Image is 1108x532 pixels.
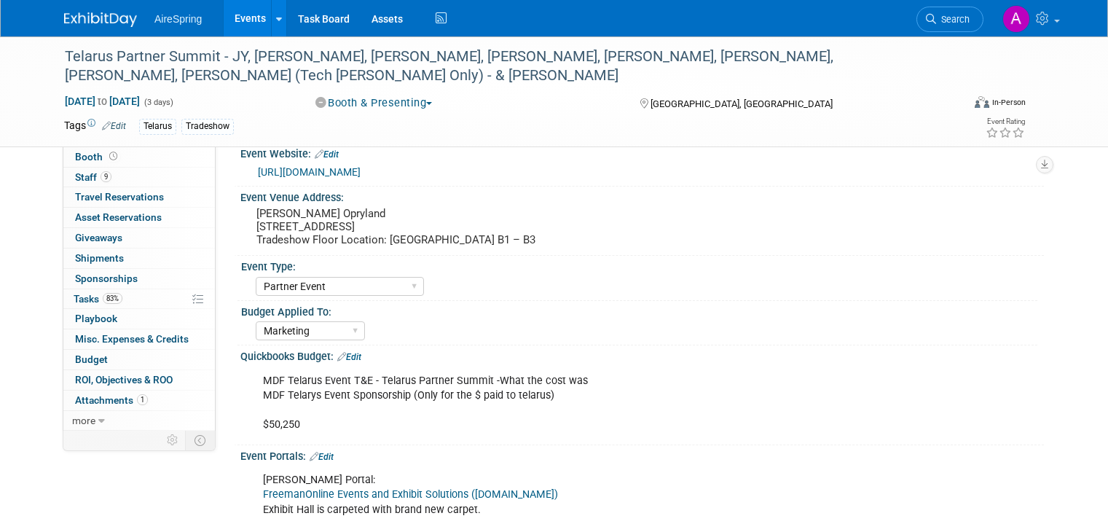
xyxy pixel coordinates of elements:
div: MDF Telarus Event T&E - Telarus Partner Summit -What the cost was MDF Telarys Event Sponsorship (... [253,367,888,439]
span: Playbook [75,313,117,324]
img: ExhibitDay [64,12,137,27]
a: more [63,411,215,431]
span: [DATE] [DATE] [64,95,141,108]
td: Tags [64,118,126,135]
span: Tasks [74,293,122,305]
div: Event Portals: [240,445,1044,464]
pre: [PERSON_NAME] Opryland [STREET_ADDRESS] Tradeshow Floor Location: [GEOGRAPHIC_DATA] B1 – B3 [256,207,559,246]
span: Staff [75,171,111,183]
a: Search [916,7,983,32]
div: Tradeshow [181,119,234,134]
a: Edit [337,352,361,362]
a: Tasks83% [63,289,215,309]
a: Giveaways [63,228,215,248]
a: [URL][DOMAIN_NAME] [258,166,361,178]
div: Event Type: [241,256,1037,274]
span: Sponsorships [75,273,138,284]
span: more [72,415,95,426]
a: Booth [63,147,215,167]
a: Budget [63,350,215,369]
div: In-Person [991,97,1026,108]
span: 1 [137,394,148,405]
span: 83% [103,293,122,304]
span: Booth not reserved yet [106,151,120,162]
div: Event Rating [986,118,1025,125]
span: [GEOGRAPHIC_DATA], [GEOGRAPHIC_DATA] [651,98,833,109]
span: Budget [75,353,108,365]
span: Attachments [75,394,148,406]
div: Event Venue Address: [240,187,1044,205]
div: Event Website: [240,143,1044,162]
a: Edit [310,452,334,462]
img: Angie Handal [1002,5,1030,33]
span: to [95,95,109,107]
a: Sponsorships [63,269,215,289]
span: Travel Reservations [75,191,164,203]
span: Asset Reservations [75,211,162,223]
div: Telarus [139,119,176,134]
div: Telarus Partner Summit - JY, [PERSON_NAME], [PERSON_NAME], [PERSON_NAME], [PERSON_NAME], [PERSON_... [60,44,944,88]
span: Search [936,14,970,25]
span: Shipments [75,252,124,264]
a: Asset Reservations [63,208,215,227]
a: Misc. Expenses & Credits [63,329,215,349]
span: ROI, Objectives & ROO [75,374,173,386]
span: AireSpring [154,13,202,25]
span: Misc. Expenses & Credits [75,333,189,345]
a: Playbook [63,309,215,329]
a: Edit [102,121,126,131]
a: Travel Reservations [63,187,215,207]
a: Staff9 [63,168,215,187]
div: Quickbooks Budget: [240,345,1044,364]
span: 9 [101,171,111,182]
td: Personalize Event Tab Strip [160,431,186,450]
div: Event Format [884,94,1026,116]
button: Booth & Presenting [310,95,439,111]
a: Edit [315,149,339,160]
span: Giveaways [75,232,122,243]
img: Format-Inperson.png [975,96,989,108]
span: (3 days) [143,98,173,107]
div: Budget Applied To: [241,301,1037,319]
a: Attachments1 [63,391,215,410]
td: Toggle Event Tabs [186,431,216,450]
a: ROI, Objectives & ROO [63,370,215,390]
a: FreemanOnline Events and Exhibit Solutions ([DOMAIN_NAME]) [263,488,558,501]
a: Shipments [63,249,215,268]
span: Booth [75,151,120,163]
